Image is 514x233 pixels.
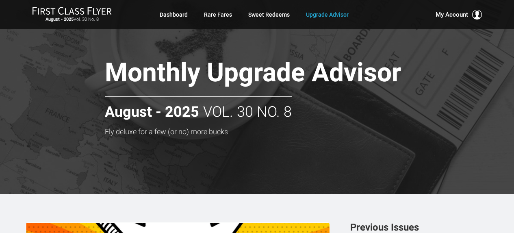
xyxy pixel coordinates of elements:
[105,59,449,90] h1: Monthly Upgrade Advisor
[105,128,449,136] h3: Fly deluxe for a few (or no) more bucks
[46,17,74,22] strong: August - 2025
[105,96,292,120] h2: Vol. 30 No. 8
[32,17,112,22] small: Vol. 30 No. 8
[350,222,488,232] h3: Previous Issues
[436,10,482,20] button: My Account
[204,7,232,22] a: Rare Fares
[32,7,112,15] img: First Class Flyer
[32,7,112,23] a: First Class FlyerAugust - 2025Vol. 30 No. 8
[306,7,349,22] a: Upgrade Advisor
[436,10,468,20] span: My Account
[105,104,199,120] strong: August - 2025
[160,7,188,22] a: Dashboard
[248,7,290,22] a: Sweet Redeems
